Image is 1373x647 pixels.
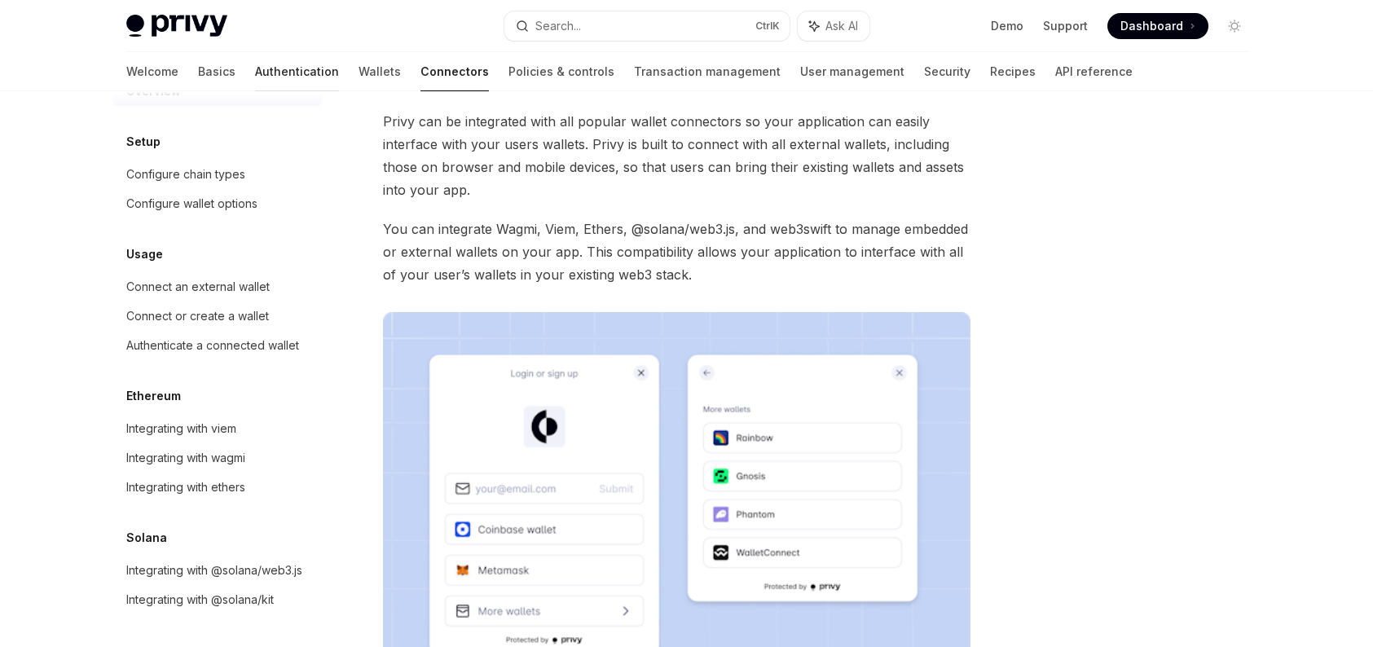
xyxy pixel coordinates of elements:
img: light logo [126,15,227,37]
a: Authentication [255,52,339,91]
a: Configure chain types [113,160,322,189]
a: Connectors [420,52,489,91]
span: Ask AI [825,18,858,34]
div: Integrating with ethers [126,478,245,497]
div: Integrating with @solana/kit [126,590,274,610]
div: Search... [535,16,581,36]
a: Configure wallet options [113,189,322,218]
button: Search...CtrlK [504,11,790,41]
span: Privy can be integrated with all popular wallet connectors so your application can easily interfa... [383,110,970,201]
a: Integrating with viem [113,414,322,443]
a: Connect an external wallet [113,272,322,301]
h5: Solana [126,528,167,548]
h5: Usage [126,244,163,264]
a: API reference [1055,52,1133,91]
div: Connect an external wallet [126,277,270,297]
a: Demo [991,18,1023,34]
div: Connect or create a wallet [126,306,269,326]
span: Dashboard [1120,18,1183,34]
a: Support [1043,18,1088,34]
a: Connect or create a wallet [113,301,322,331]
div: Integrating with wagmi [126,448,245,468]
h5: Setup [126,132,161,152]
h5: Ethereum [126,386,181,406]
a: Integrating with @solana/web3.js [113,556,322,585]
button: Toggle dark mode [1221,13,1248,39]
a: Authenticate a connected wallet [113,331,322,360]
span: You can integrate Wagmi, Viem, Ethers, @solana/web3.js, and web3swift to manage embedded or exter... [383,218,970,286]
div: Configure chain types [126,165,245,184]
a: User management [800,52,904,91]
a: Integrating with wagmi [113,443,322,473]
a: Dashboard [1107,13,1208,39]
div: Configure wallet options [126,194,257,213]
a: Transaction management [634,52,781,91]
div: Integrating with @solana/web3.js [126,561,302,580]
a: Policies & controls [508,52,614,91]
a: Basics [198,52,235,91]
a: Wallets [359,52,401,91]
div: Authenticate a connected wallet [126,336,299,355]
a: Recipes [990,52,1036,91]
a: Welcome [126,52,178,91]
a: Security [924,52,970,91]
div: Integrating with viem [126,419,236,438]
button: Ask AI [798,11,869,41]
a: Integrating with ethers [113,473,322,502]
a: Integrating with @solana/kit [113,585,322,614]
span: Ctrl K [755,20,780,33]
